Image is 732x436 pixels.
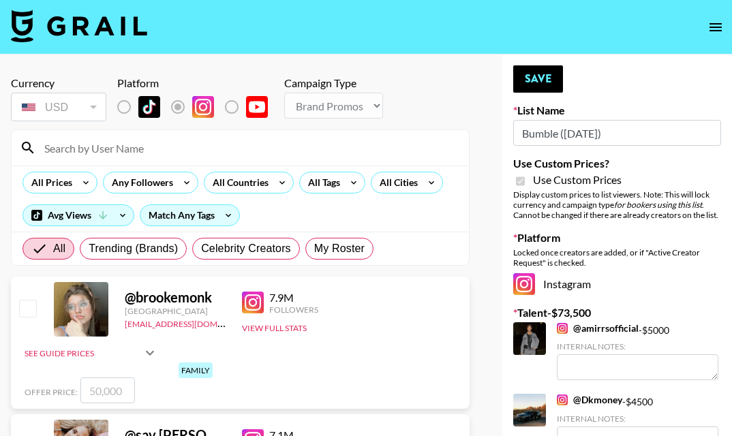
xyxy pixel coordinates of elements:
div: All Prices [23,172,75,193]
label: Talent - $ 73,500 [513,306,721,320]
img: Instagram [513,273,535,295]
img: Instagram [192,96,214,118]
label: Use Custom Prices? [513,157,721,170]
a: [EMAIL_ADDRESS][DOMAIN_NAME] [125,316,262,329]
span: All [53,240,65,257]
div: See Guide Prices [25,348,142,358]
input: 50,000 [80,377,135,403]
span: My Roster [314,240,365,257]
div: Internal Notes: [557,414,718,424]
div: [GEOGRAPHIC_DATA] [125,306,226,316]
img: Instagram [557,323,568,334]
div: Instagram [513,273,721,295]
button: open drawer [702,14,729,41]
div: USD [14,95,104,119]
div: 7.9M [269,291,318,305]
img: YouTube [246,96,268,118]
div: Currency is locked to USD [11,90,106,124]
label: List Name [513,104,721,117]
button: Save [513,65,563,93]
div: Display custom prices to list viewers. Note: This will lock currency and campaign type . Cannot b... [513,189,721,220]
div: All Tags [300,172,343,193]
img: TikTok [138,96,160,118]
span: Offer Price: [25,387,78,397]
a: @amirrsofficial [557,322,639,334]
div: - $ 5000 [557,322,718,380]
div: @ brookemonk [125,289,226,306]
input: Search by User Name [36,137,461,159]
img: Instagram [557,394,568,405]
div: Match Any Tags [140,205,239,225]
div: Any Followers [104,172,176,193]
span: Celebrity Creators [201,240,291,257]
div: Internal Notes: [557,341,718,352]
div: Avg Views [23,205,134,225]
div: Followers [269,305,318,315]
img: Instagram [242,292,264,313]
div: Campaign Type [284,76,383,90]
div: Currency [11,76,106,90]
div: Platform [117,76,279,90]
span: Trending (Brands) [89,240,178,257]
div: All Cities [371,172,421,193]
div: All Countries [204,172,271,193]
label: Platform [513,231,721,245]
button: View Full Stats [242,323,307,333]
div: See Guide Prices [25,337,158,369]
em: for bookers using this list [614,200,702,210]
img: Grail Talent [11,10,147,42]
div: List locked to Instagram. [117,93,279,121]
div: Locked once creators are added, or if "Active Creator Request" is checked. [513,247,721,268]
span: Use Custom Prices [533,173,622,187]
a: @Dkmoney [557,394,622,406]
div: family [179,362,213,378]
